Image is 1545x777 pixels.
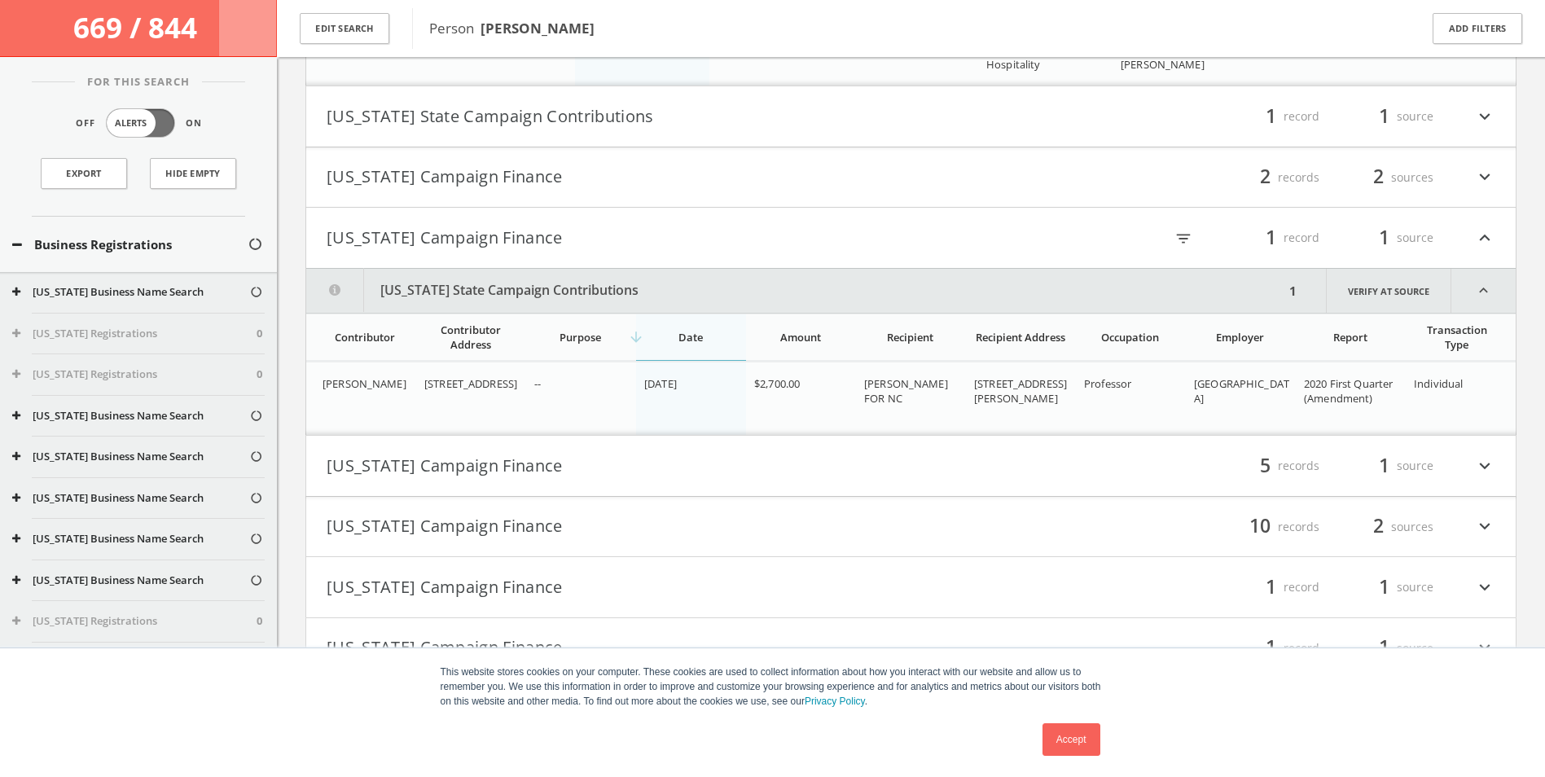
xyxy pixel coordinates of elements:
span: [PERSON_NAME] FOR NC [864,376,948,406]
i: expand_more [1474,103,1495,130]
button: [US_STATE] Campaign Finance [327,513,911,541]
div: Contributor Address [424,323,516,352]
span: Professor [1084,376,1131,391]
div: records [1222,452,1319,480]
button: [US_STATE] Campaign Finance [327,164,911,191]
span: 0 [257,326,262,342]
button: [US_STATE] Campaign Finance [327,224,911,252]
span: 2 [1366,512,1391,541]
span: Individual [1414,376,1463,391]
i: expand_more [1474,634,1495,662]
span: 0 [257,367,262,383]
div: record [1222,224,1319,252]
i: filter_list [1174,230,1192,248]
p: This website stores cookies on your computer. These cookies are used to collect information about... [441,665,1105,709]
div: Recipient Address [974,330,1066,345]
button: [US_STATE] Registrations [12,367,257,383]
span: 0 [257,613,262,630]
i: expand_more [1474,573,1495,601]
div: Amount [754,330,846,345]
span: [STREET_ADDRESS][PERSON_NAME] [974,376,1067,406]
i: expand_less [1474,224,1495,252]
button: [US_STATE] Campaign Finance [327,634,911,662]
button: Hide Empty [150,158,236,189]
button: [US_STATE] Business Name Search [12,531,249,547]
span: On [186,116,202,130]
div: Contributor [323,330,406,345]
div: Occupation [1084,330,1176,345]
span: 1 [1258,634,1284,662]
span: 2020 First Quarter (Amendment) [1304,376,1393,406]
button: [US_STATE] Registrations [12,326,257,342]
span: -- [534,376,541,391]
button: [US_STATE] Business Name Search [12,573,249,589]
i: expand_more [1474,513,1495,541]
div: record [1222,573,1319,601]
div: record [1222,634,1319,662]
button: [US_STATE] Campaign Finance [327,573,911,601]
button: [US_STATE] Business Name Search [12,408,249,424]
span: 669 / 844 [73,8,204,46]
div: Report [1304,330,1396,345]
span: 1 [1372,451,1397,480]
span: 1 [1372,573,1397,601]
span: [DATE] [644,376,677,391]
div: sources [1336,164,1433,191]
button: [US_STATE] State Campaign Contributions [327,103,911,130]
i: expand_more [1474,452,1495,480]
i: arrow_downward [628,329,644,345]
button: [US_STATE] Registrations [12,613,257,630]
button: [US_STATE] Business Name Search [12,449,249,465]
a: Accept [1042,723,1100,756]
span: [PERSON_NAME] [323,376,406,391]
span: 1 [1258,102,1284,130]
i: expand_less [1451,269,1516,313]
span: For This Search [75,74,202,90]
a: Verify at source [1326,269,1451,313]
div: source [1336,103,1433,130]
div: source [1336,634,1433,662]
div: source [1336,573,1433,601]
span: 1 [1372,634,1397,662]
div: sources [1336,513,1433,541]
span: [STREET_ADDRESS] [424,376,517,391]
i: expand_more [1474,164,1495,191]
button: [US_STATE] Business Name Search [12,490,249,507]
span: 1 [1258,573,1284,601]
span: [PERSON_NAME] Hospitality [986,42,1070,72]
div: records [1222,513,1319,541]
span: 1 [1372,223,1397,252]
span: 2 [1366,163,1391,191]
div: record [1222,103,1319,130]
span: 1 [1258,223,1284,252]
a: Export [41,158,127,189]
span: 2 [1253,163,1278,191]
div: Date [644,330,736,345]
div: source [1336,452,1433,480]
button: Add Filters [1433,13,1522,45]
div: Purpose [534,330,626,345]
span: [GEOGRAPHIC_DATA] [1194,376,1289,406]
button: [US_STATE] Business Name Search [12,284,249,301]
b: [PERSON_NAME] [481,19,595,37]
div: source [1336,224,1433,252]
div: grid [306,362,1516,435]
span: Citizens for [PERSON_NAME] [1121,42,1205,72]
span: 10 [1242,512,1278,541]
button: Business Registrations [12,235,248,254]
span: 1 [1372,102,1397,130]
span: 5 [1253,451,1278,480]
a: Privacy Policy [805,696,865,707]
button: Edit Search [300,13,389,45]
div: records [1222,164,1319,191]
button: [US_STATE] State Campaign Contributions [306,269,1284,313]
span: $2,700.00 [754,376,800,391]
div: 1 [1284,269,1301,313]
span: Off [76,116,95,130]
div: Recipient [864,330,956,345]
span: Person [429,19,595,37]
div: Transaction Type [1414,323,1499,352]
div: Employer [1194,330,1286,345]
button: [US_STATE] Campaign Finance [327,452,911,480]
